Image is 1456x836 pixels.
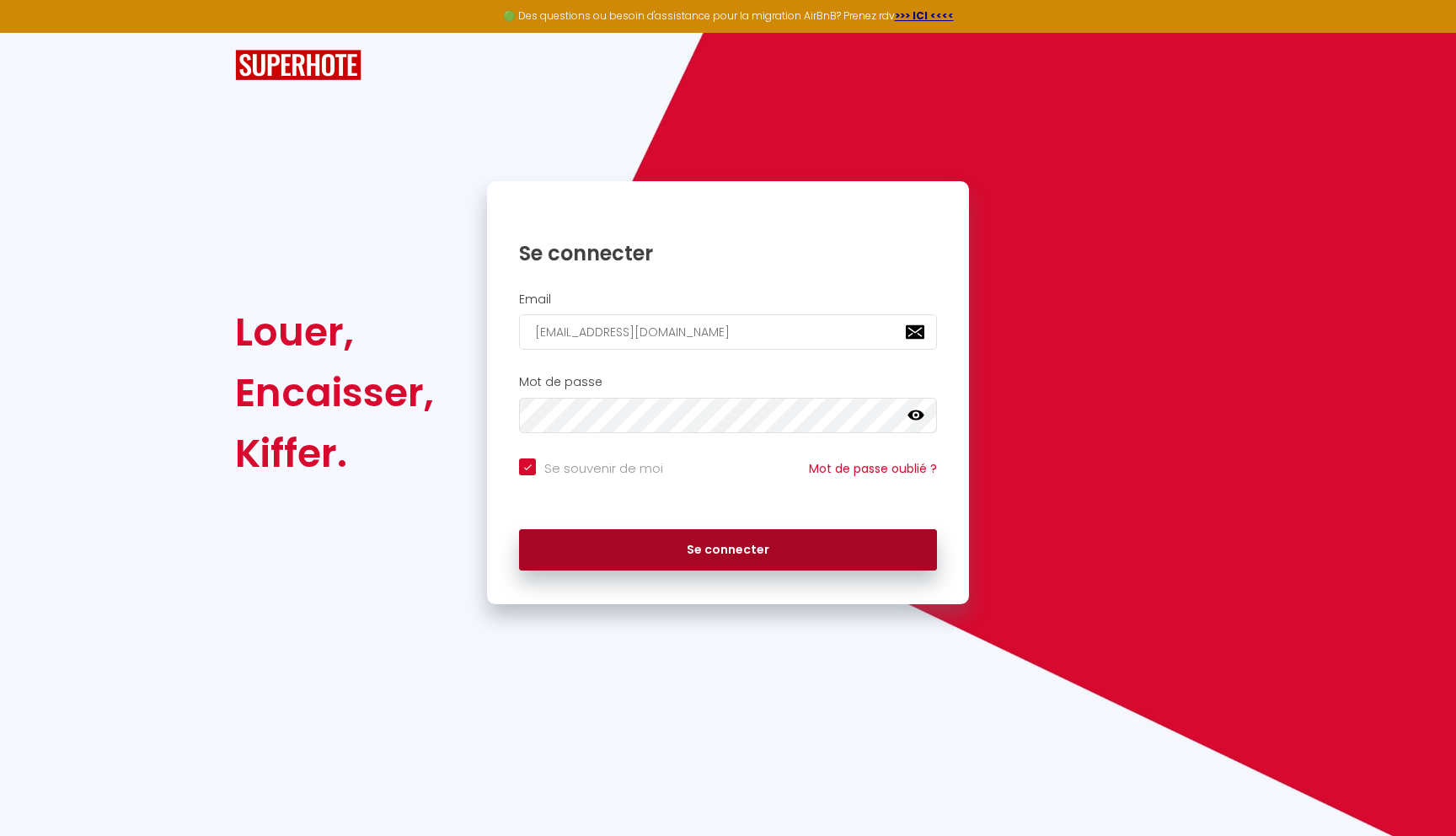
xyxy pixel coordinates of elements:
a: Mot de passe oublié ? [809,460,937,477]
button: Se connecter [519,529,937,571]
div: Encaisser, [235,362,434,423]
h2: Mot de passe [519,375,937,389]
a: >>> ICI <<<< [895,8,954,23]
div: Kiffer. [235,423,434,484]
h1: Se connecter [519,240,937,266]
div: Louer, [235,302,434,362]
input: Ton Email [519,314,937,350]
img: SuperHote logo [235,50,361,81]
h2: Email [519,292,937,307]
